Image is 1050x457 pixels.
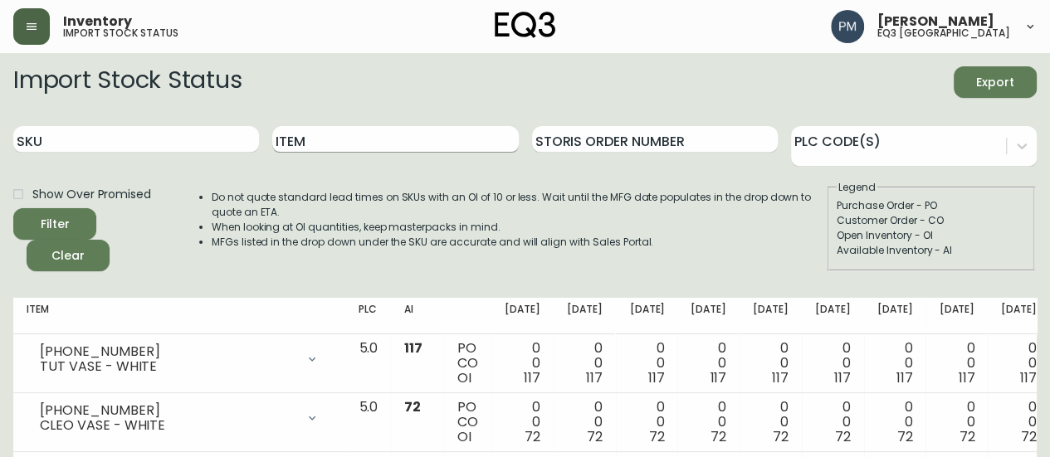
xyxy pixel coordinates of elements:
[1021,427,1037,446] span: 72
[648,368,665,387] span: 117
[345,298,391,334] th: PLC
[834,368,851,387] span: 117
[967,72,1023,93] span: Export
[896,368,913,387] span: 117
[988,298,1050,334] th: [DATE]
[925,298,988,334] th: [DATE]
[802,298,864,334] th: [DATE]
[629,341,665,386] div: 0 0
[837,213,1026,228] div: Customer Order - CO
[837,198,1026,213] div: Purchase Order - PO
[939,341,974,386] div: 0 0
[897,427,913,446] span: 72
[13,298,345,334] th: Item
[837,243,1026,258] div: Available Inventory - AI
[404,397,421,416] span: 72
[32,186,151,203] span: Show Over Promised
[63,15,132,28] span: Inventory
[13,66,242,98] h2: Import Stock Status
[27,400,332,436] div: [PHONE_NUMBER]CLEO VASE - WHITE
[554,298,616,334] th: [DATE]
[40,344,295,359] div: [PHONE_NUMBER]
[524,368,540,387] span: 117
[710,368,726,387] span: 117
[491,298,554,334] th: [DATE]
[13,208,96,240] button: Filter
[212,235,826,250] li: MFGs listed in the drop down under the SKU are accurate and will align with Sales Portal.
[495,12,556,38] img: logo
[691,400,726,445] div: 0 0
[773,427,789,446] span: 72
[649,427,665,446] span: 72
[1001,341,1037,386] div: 0 0
[958,368,974,387] span: 117
[63,28,178,38] h5: import stock status
[567,400,603,445] div: 0 0
[345,393,391,452] td: 5.0
[959,427,974,446] span: 72
[587,427,603,446] span: 72
[772,368,789,387] span: 117
[457,341,478,386] div: PO CO
[525,427,540,446] span: 72
[457,368,471,387] span: OI
[40,403,295,418] div: [PHONE_NUMBER]
[616,298,678,334] th: [DATE]
[40,246,96,266] span: Clear
[505,400,540,445] div: 0 0
[691,341,726,386] div: 0 0
[954,66,1037,98] button: Export
[831,10,864,43] img: 0a7c5790205149dfd4c0ba0a3a48f705
[835,427,851,446] span: 72
[877,28,1010,38] h5: eq3 [GEOGRAPHIC_DATA]
[677,298,740,334] th: [DATE]
[837,228,1026,243] div: Open Inventory - OI
[815,341,851,386] div: 0 0
[815,400,851,445] div: 0 0
[837,180,877,195] legend: Legend
[40,418,295,433] div: CLEO VASE - WHITE
[567,341,603,386] div: 0 0
[740,298,802,334] th: [DATE]
[711,427,726,446] span: 72
[212,190,826,220] li: Do not quote standard lead times on SKUs with an OI of 10 or less. Wait until the MFG date popula...
[27,240,110,271] button: Clear
[457,400,478,445] div: PO CO
[877,15,994,28] span: [PERSON_NAME]
[404,338,422,357] span: 117
[1001,400,1037,445] div: 0 0
[586,368,603,387] span: 117
[939,400,974,445] div: 0 0
[864,298,926,334] th: [DATE]
[391,298,444,334] th: AI
[40,359,295,374] div: TUT VASE - WHITE
[753,341,789,386] div: 0 0
[457,427,471,446] span: OI
[212,220,826,235] li: When looking at OI quantities, keep masterpacks in mind.
[877,400,913,445] div: 0 0
[877,341,913,386] div: 0 0
[27,341,332,377] div: [PHONE_NUMBER]TUT VASE - WHITE
[629,400,665,445] div: 0 0
[1020,368,1037,387] span: 117
[753,400,789,445] div: 0 0
[41,214,70,235] div: Filter
[345,334,391,393] td: 5.0
[505,341,540,386] div: 0 0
